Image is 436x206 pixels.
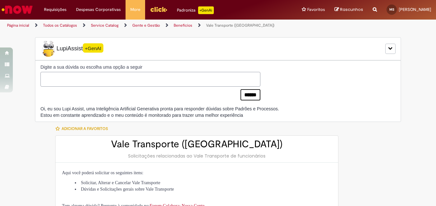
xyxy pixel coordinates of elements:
span: Requisições [44,6,66,13]
span: [PERSON_NAME] [399,7,431,12]
a: Página inicial [7,23,29,28]
img: Lupi [40,41,57,57]
span: Adicionar a Favoritos [62,126,108,131]
a: Rascunhos [335,7,363,13]
a: Gente e Gestão [132,23,160,28]
span: MS [389,7,394,12]
div: Solicitações relacionadas ao Vale Transporte de funcionários [62,153,332,159]
a: Service Catalog [91,23,118,28]
label: Digite a sua dúvida ou escolha uma opção a seguir [40,64,260,70]
img: click_logo_yellow_360x200.png [150,4,167,14]
div: Oi, eu sou Lupi Assist, uma Inteligência Artificial Generativa pronta para responder dúvidas sobr... [40,106,279,118]
li: Dúvidas e Solicitações gerais sobre Vale Transporte [75,186,332,193]
span: Favoritos [307,6,325,13]
span: Despesas Corporativas [76,6,121,13]
a: Benefícios [174,23,192,28]
span: LupiAssist [40,41,103,57]
span: +GenAI [83,43,103,53]
ul: Trilhas de página [5,20,286,31]
a: Vale Transporte ([GEOGRAPHIC_DATA]) [206,23,275,28]
div: Padroniza [177,6,214,14]
p: +GenAi [198,6,214,14]
div: LupiLupiAssist+GenAI [35,37,401,60]
span: More [130,6,140,13]
button: Adicionar a Favoritos [55,122,111,135]
a: Todos os Catálogos [43,23,77,28]
h2: Vale Transporte ([GEOGRAPHIC_DATA]) [62,139,332,150]
img: ServiceNow [1,3,34,16]
li: Solicitar, Alterar e Cancelar Vale Transporte [75,180,332,186]
span: Aqui você poderá solicitar os seguintes itens: [62,170,144,175]
span: Rascunhos [340,6,363,13]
